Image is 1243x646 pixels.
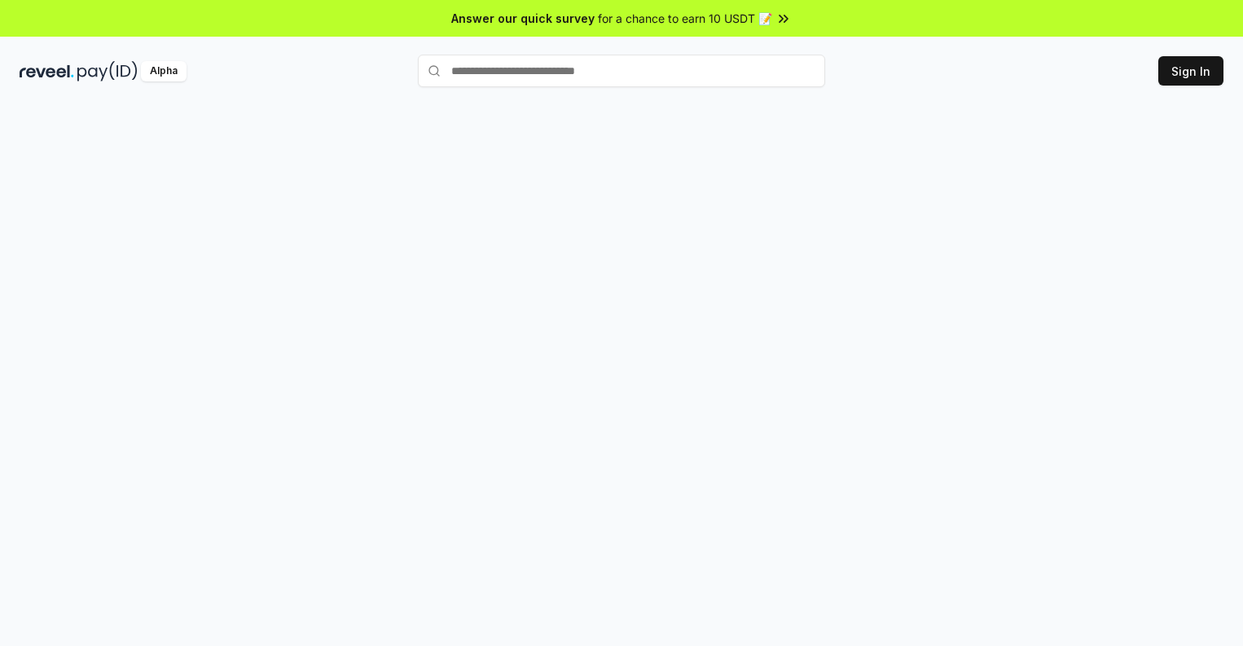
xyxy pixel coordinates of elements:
[77,61,138,81] img: pay_id
[451,10,595,27] span: Answer our quick survey
[141,61,187,81] div: Alpha
[598,10,772,27] span: for a chance to earn 10 USDT 📝
[1158,56,1223,86] button: Sign In
[20,61,74,81] img: reveel_dark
